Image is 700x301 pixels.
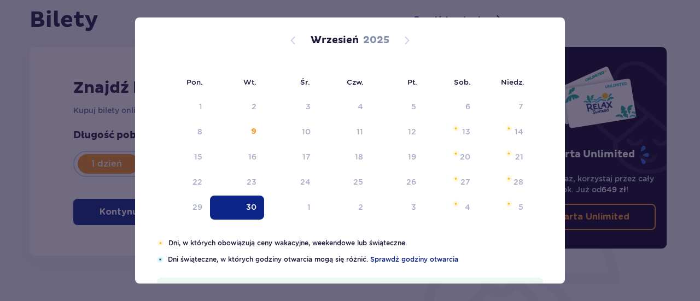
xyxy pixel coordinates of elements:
[355,151,363,162] div: 18
[307,202,311,213] div: 1
[424,170,478,194] td: sobota, 27 września 2025
[370,255,458,264] a: Sprawdź godziny otwarcia
[264,170,318,194] td: środa, 24 września 2025
[371,196,424,220] td: piątek, 3 października 2025
[186,78,203,86] small: Pon.
[192,176,202,187] div: 22
[264,196,318,220] td: środa, 1 października 2025
[371,145,424,169] td: piątek, 19 września 2025
[424,95,478,119] td: Not available. sobota, 6 września 2025
[210,170,264,194] td: wtorek, 23 września 2025
[347,78,364,86] small: Czw.
[157,95,210,119] td: Not available. poniedziałek, 1 września 2025
[424,196,478,220] td: sobota, 4 października 2025
[194,151,202,162] div: 15
[210,120,264,144] td: wtorek, 9 września 2025
[318,145,371,169] td: czwartek, 18 września 2025
[157,196,210,220] td: poniedziałek, 29 września 2025
[462,126,470,137] div: 13
[168,255,543,264] p: Dni świąteczne, w których godziny otwarcia mogą się różnić.
[300,176,311,187] div: 24
[246,202,256,213] div: 30
[408,126,416,137] div: 12
[478,196,531,220] td: niedziela, 5 października 2025
[318,95,371,119] td: Not available. czwartek, 4 września 2025
[197,126,202,137] div: 8
[302,151,311,162] div: 17
[302,126,311,137] div: 10
[460,151,470,162] div: 20
[478,145,531,169] td: niedziela, 21 września 2025
[424,145,478,169] td: sobota, 20 września 2025
[465,202,470,213] div: 4
[248,151,256,162] div: 16
[264,120,318,144] td: środa, 10 września 2025
[300,78,310,86] small: Śr.
[358,202,363,213] div: 2
[501,78,524,86] small: Niedz.
[460,176,470,187] div: 27
[243,78,256,86] small: Wt.
[306,101,311,112] div: 3
[210,196,264,220] td: Selected. wtorek, 30 września 2025
[157,120,210,144] td: Not available. poniedziałek, 8 września 2025
[478,170,531,194] td: niedziela, 28 września 2025
[251,126,256,137] div: 9
[210,145,264,169] td: wtorek, 16 września 2025
[371,170,424,194] td: piątek, 26 września 2025
[408,151,416,162] div: 19
[199,101,202,112] div: 1
[465,101,470,112] div: 6
[358,101,363,112] div: 4
[157,145,210,169] td: poniedziałek, 15 września 2025
[168,238,543,248] p: Dni, w których obowiązują ceny wakacyjne, weekendowe lub świąteczne.
[318,170,371,194] td: czwartek, 25 września 2025
[411,101,416,112] div: 5
[135,12,565,238] div: Calendar
[192,202,202,213] div: 29
[353,176,363,187] div: 25
[478,120,531,144] td: niedziela, 14 września 2025
[371,120,424,144] td: piątek, 12 września 2025
[264,145,318,169] td: środa, 17 września 2025
[157,170,210,194] td: poniedziałek, 22 września 2025
[252,101,256,112] div: 2
[318,120,371,144] td: czwartek, 11 września 2025
[407,78,417,86] small: Pt.
[210,95,264,119] td: Not available. wtorek, 2 września 2025
[406,176,416,187] div: 26
[371,95,424,119] td: Not available. piątek, 5 września 2025
[478,95,531,119] td: Not available. niedziela, 7 września 2025
[424,120,478,144] td: sobota, 13 września 2025
[454,78,471,86] small: Sob.
[318,196,371,220] td: czwartek, 2 października 2025
[247,176,256,187] div: 23
[357,126,363,137] div: 11
[411,202,416,213] div: 3
[264,95,318,119] td: Not available. środa, 3 września 2025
